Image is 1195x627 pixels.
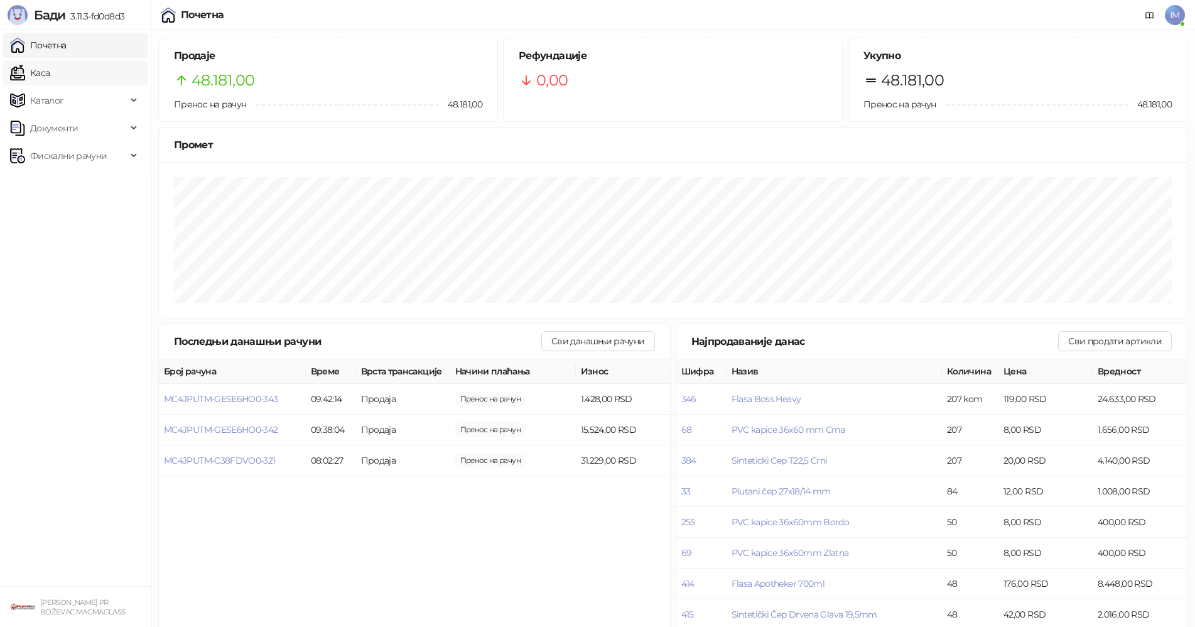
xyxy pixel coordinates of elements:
[676,359,727,384] th: Шифра
[576,359,670,384] th: Износ
[1093,359,1187,384] th: Вредност
[1093,569,1187,599] td: 8.448,00 RSD
[356,359,450,384] th: Врста трансакције
[942,359,998,384] th: Количина
[455,454,526,467] span: 31.229,00
[306,415,356,445] td: 09:38:04
[439,97,482,111] span: 48.181,00
[30,143,107,168] span: Фискални рачуни
[536,68,568,92] span: 0,00
[998,384,1093,415] td: 119,00 RSD
[681,609,694,620] button: 415
[681,578,695,589] button: 414
[1058,331,1172,351] button: Сви продати артикли
[681,547,692,559] button: 69
[159,359,306,384] th: Број рачуна
[998,415,1093,445] td: 8,00 RSD
[942,476,998,507] td: 84
[681,455,696,466] button: 384
[691,334,1059,349] div: Најпродаваније данас
[576,384,670,415] td: 1.428,00 RSD
[732,393,801,405] button: Flasa Boss Heavy
[1093,445,1187,476] td: 4.140,00 RSD
[732,455,828,466] button: Sinteticki Cep T22,5 Crni
[998,538,1093,569] td: 8,00 RSD
[942,569,998,599] td: 48
[1165,5,1185,25] span: IM
[998,476,1093,507] td: 12,00 RSD
[174,137,1172,153] div: Промет
[306,445,356,476] td: 08:02:27
[942,507,998,538] td: 50
[576,415,670,445] td: 15.524,00 RSD
[450,359,576,384] th: Начини плаћања
[8,5,28,25] img: Logo
[34,8,65,23] span: Бади
[942,538,998,569] td: 50
[1093,538,1187,569] td: 400,00 RSD
[174,48,482,63] h5: Продаје
[942,415,998,445] td: 207
[681,424,692,435] button: 68
[10,60,50,85] a: Каса
[727,359,943,384] th: Назив
[998,569,1093,599] td: 176,00 RSD
[732,609,877,620] button: Sintetički Čep Drvena Glava 19,5mm
[1093,415,1187,445] td: 1.656,00 RSD
[732,516,850,528] button: PVC kapice 36x60mm Bordo
[10,594,35,619] img: 64x64-companyLogo-1893ffd3-f8d7-40ed-872e-741d608dc9d9.png
[942,384,998,415] td: 207 kom
[30,116,78,141] span: Документи
[356,384,450,415] td: Продаја
[164,424,278,435] button: MC4JPUTM-GESE6HO0-342
[732,547,849,559] button: PVC kapice 36x60mm Zlatna
[863,99,936,110] span: Пренос на рачун
[306,359,356,384] th: Време
[1093,476,1187,507] td: 1.008,00 RSD
[455,392,526,406] span: 1.428,00
[732,424,845,435] button: PVC kapice 36x60 mm Crna
[681,486,691,497] button: 33
[455,423,526,437] span: 15.524,00
[942,445,998,476] td: 207
[306,384,356,415] td: 09:42:14
[1140,5,1160,25] a: Документација
[1093,384,1187,415] td: 24.633,00 RSD
[998,359,1093,384] th: Цена
[356,445,450,476] td: Продаја
[174,334,541,349] div: Последњи данашњи рачуни
[65,11,124,22] span: 3.11.3-fd0d8d3
[356,415,450,445] td: Продаја
[881,68,944,92] span: 48.181,00
[681,516,695,528] button: 255
[192,68,254,92] span: 48.181,00
[732,578,825,589] button: Flasa Apotheker 700ml
[1128,97,1172,111] span: 48.181,00
[863,48,1172,63] h5: Укупно
[10,33,67,58] a: Почетна
[164,393,278,405] button: MC4JPUTM-GESE6HO0-343
[181,10,224,20] div: Почетна
[732,486,831,497] button: Plutani čep 27x18/14 mm
[541,331,654,351] button: Сви данашњи рачуни
[174,99,246,110] span: Пренос на рачун
[998,445,1093,476] td: 20,00 RSD
[1093,507,1187,538] td: 400,00 RSD
[30,88,64,113] span: Каталог
[998,507,1093,538] td: 8,00 RSD
[40,598,125,616] small: [PERSON_NAME] PR BOŽEVAC MAGMAGLASS
[164,455,276,466] button: MC4JPUTM-C38FDVO0-321
[576,445,670,476] td: 31.229,00 RSD
[519,48,827,63] h5: Рефундације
